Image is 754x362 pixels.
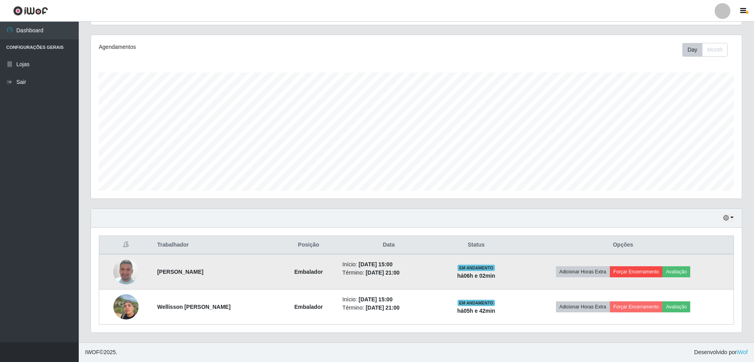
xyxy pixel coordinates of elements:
[682,43,728,57] div: First group
[338,236,440,254] th: Data
[359,296,393,303] time: [DATE] 15:00
[295,269,323,275] strong: Embalador
[457,273,495,279] strong: há 06 h e 02 min
[152,236,280,254] th: Trabalhador
[682,43,702,57] button: Day
[662,301,690,312] button: Avaliação
[458,265,495,271] span: EM ANDAMENTO
[610,266,663,277] button: Forçar Encerramento
[458,300,495,306] span: EM ANDAMENTO
[440,236,513,254] th: Status
[343,304,435,312] li: Término:
[343,295,435,304] li: Início:
[157,304,230,310] strong: Wellisson [PERSON_NAME]
[737,349,748,355] a: iWof
[366,269,400,276] time: [DATE] 21:00
[359,261,393,267] time: [DATE] 15:00
[366,304,400,311] time: [DATE] 21:00
[343,269,435,277] li: Término:
[610,301,663,312] button: Forçar Encerramento
[113,290,139,323] img: 1741957735844.jpeg
[295,304,323,310] strong: Embalador
[556,266,610,277] button: Adicionar Horas Extra
[457,308,495,314] strong: há 05 h e 42 min
[13,6,48,16] img: CoreUI Logo
[113,249,139,294] img: 1748899512620.jpeg
[682,43,734,57] div: Toolbar with button groups
[694,348,748,356] span: Desenvolvido por
[85,349,100,355] span: IWOF
[702,43,728,57] button: Month
[99,43,357,51] div: Agendamentos
[280,236,338,254] th: Posição
[513,236,734,254] th: Opções
[556,301,610,312] button: Adicionar Horas Extra
[157,269,203,275] strong: [PERSON_NAME]
[343,260,435,269] li: Início:
[662,266,690,277] button: Avaliação
[85,348,117,356] span: © 2025 .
